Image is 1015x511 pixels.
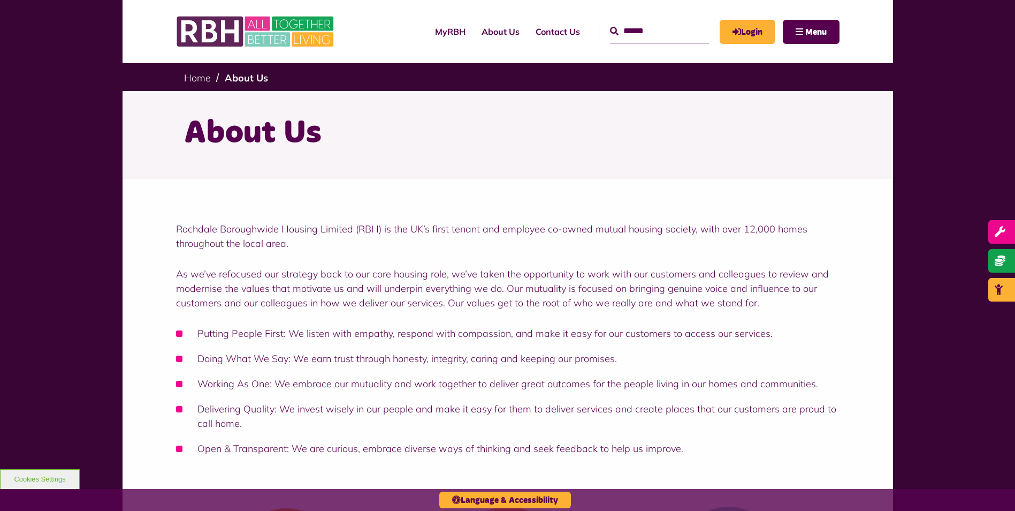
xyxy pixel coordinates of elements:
[176,402,840,431] li: Delivering Quality: We invest wisely in our people and make it easy for them to deliver services ...
[427,17,474,46] a: MyRBH
[176,222,840,251] p: Rochdale Boroughwide Housing Limited (RBH) is the UK’s first tenant and employee co-owned mutual ...
[176,326,840,341] li: Putting People First: We listen with empathy, respond with compassion, and make it easy for our c...
[720,20,775,44] a: MyRBH
[783,20,840,44] button: Navigation
[176,351,840,366] li: Doing What We Say: We earn trust through honesty, integrity, caring and keeping our promises.
[184,112,831,154] h1: About Us
[528,17,588,46] a: Contact Us
[967,463,1015,511] iframe: Netcall Web Assistant for live chat
[176,267,840,310] p: As we’ve refocused our strategy back to our core housing role, we’ve taken the opportunity to wor...
[176,11,337,52] img: RBH
[184,72,211,84] a: Home
[225,72,268,84] a: About Us
[176,441,840,456] li: Open & Transparent: We are curious, embrace diverse ways of thinking and seek feedback to help us...
[176,377,840,391] li: Working As One: We embrace our mutuality and work together to deliver great outcomes for the peop...
[474,17,528,46] a: About Us
[439,492,571,508] button: Language & Accessibility
[805,28,827,36] span: Menu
